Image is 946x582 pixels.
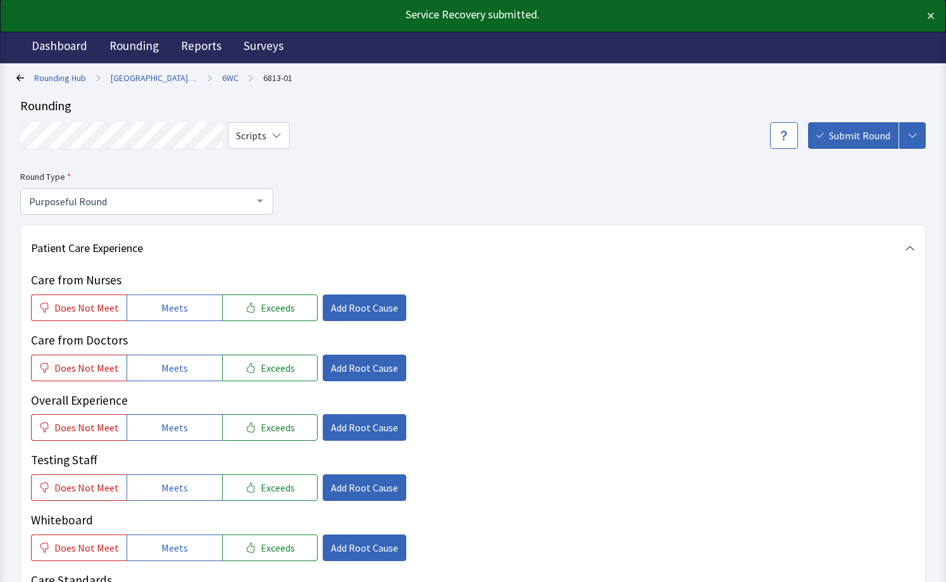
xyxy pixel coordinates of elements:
[323,294,406,321] button: Add Root Cause
[234,32,293,63] a: Surveys
[11,6,842,23] div: Service Recovery submitted.
[31,271,915,289] p: Care from Nurses
[171,32,231,63] a: Reports
[127,535,222,561] button: Meets
[208,65,212,91] span: >
[100,32,168,63] a: Rounding
[222,72,239,84] a: 6WC
[31,391,915,410] p: Overall Experience
[54,540,119,555] span: Does Not Meet
[222,474,318,501] button: Exceeds
[261,420,295,435] span: Exceeds
[222,414,318,441] button: Exceeds
[331,300,398,315] span: Add Root Cause
[31,331,915,350] p: Care from Doctors
[323,474,406,501] button: Add Root Cause
[228,122,290,149] button: Scripts
[31,535,127,561] button: Does Not Meet
[323,355,406,381] button: Add Root Cause
[31,294,127,321] button: Does Not Meet
[331,540,398,555] span: Add Root Cause
[127,474,222,501] button: Meets
[127,355,222,381] button: Meets
[261,300,295,315] span: Exceeds
[54,420,119,435] span: Does Not Meet
[127,414,222,441] button: Meets
[261,480,295,495] span: Exceeds
[261,540,295,555] span: Exceeds
[26,194,247,208] span: Purposeful Round
[31,511,915,529] p: Whiteboard
[20,169,273,184] label: Round Type
[31,355,127,381] button: Does Not Meet
[331,480,398,495] span: Add Root Cause
[111,72,197,84] a: [GEOGRAPHIC_DATA][PERSON_NAME]
[127,294,222,321] button: Meets
[263,72,292,84] a: 6813-01
[261,360,295,376] span: Exceeds
[31,239,905,257] span: Patient Care Experience
[161,480,188,495] span: Meets
[249,65,253,91] span: >
[323,414,406,441] button: Add Root Cause
[222,294,318,321] button: Exceeds
[161,420,188,435] span: Meets
[54,360,119,376] span: Does Not Meet
[927,6,935,26] button: ×
[222,355,318,381] button: Exceeds
[31,474,127,501] button: Does Not Meet
[22,32,97,63] a: Dashboard
[161,300,188,315] span: Meets
[331,420,398,435] span: Add Root Cause
[323,535,406,561] button: Add Root Cause
[54,480,119,495] span: Does Not Meet
[31,414,127,441] button: Does Not Meet
[34,72,86,84] a: Rounding Hub
[54,300,119,315] span: Does Not Meet
[161,540,188,555] span: Meets
[829,128,890,143] span: Submit Round
[331,360,398,376] span: Add Root Cause
[161,360,188,376] span: Meets
[20,97,926,115] div: Rounding
[236,128,266,143] span: Scripts
[808,122,899,149] button: Submit Round
[222,535,318,561] button: Exceeds
[31,451,915,469] p: Testing Staff
[96,65,101,91] span: >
